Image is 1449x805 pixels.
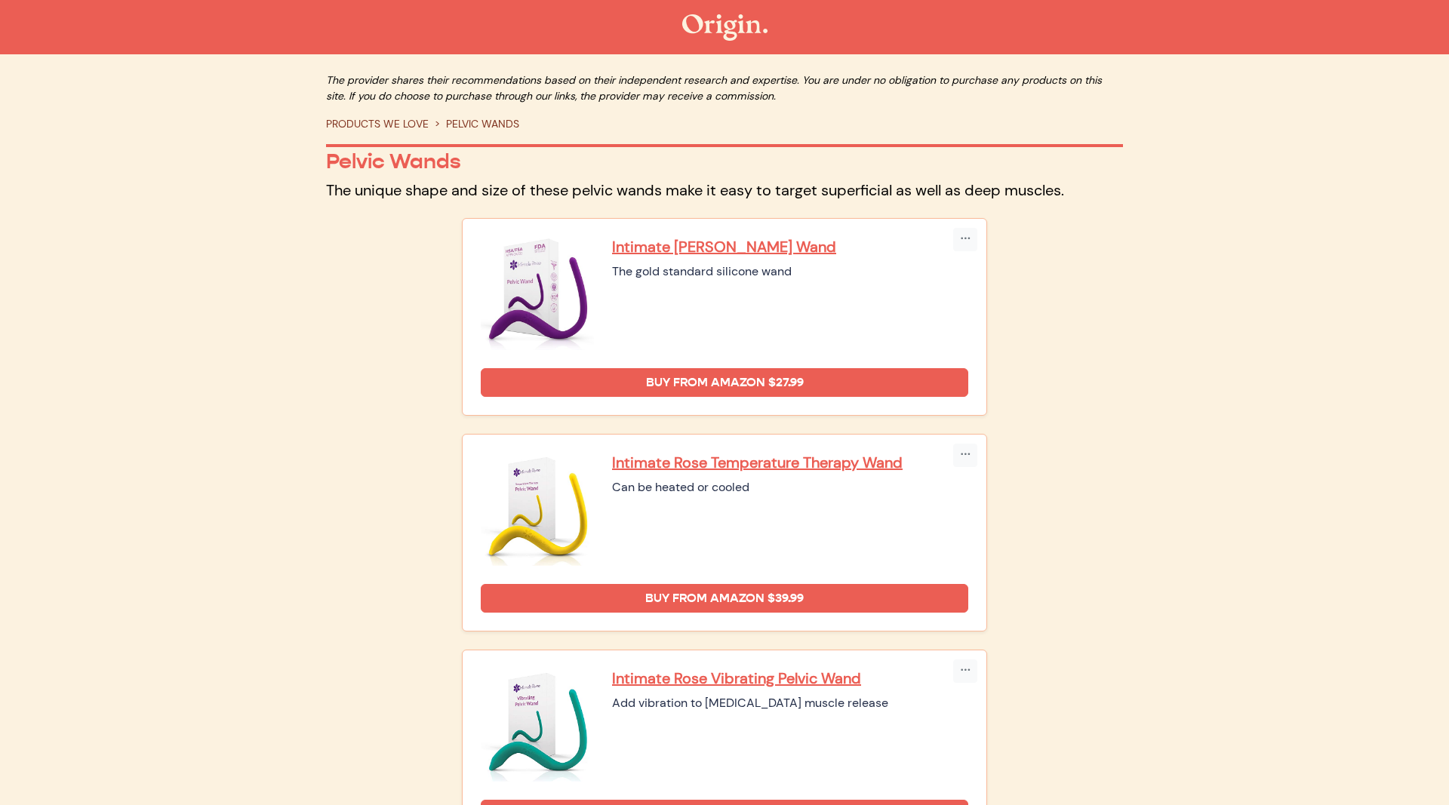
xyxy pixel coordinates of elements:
img: Intimate Rose Temperature Therapy Wand [481,453,594,566]
a: Intimate [PERSON_NAME] Wand [612,237,968,257]
img: The Origin Shop [682,14,768,41]
img: Intimate Rose Vibrating Pelvic Wand [481,668,594,782]
div: The gold standard silicone wand [612,263,968,281]
a: PRODUCTS WE LOVE [326,117,429,131]
div: Can be heated or cooled [612,478,968,496]
p: The provider shares their recommendations based on their independent research and expertise. You ... [326,72,1123,104]
p: Pelvic Wands [326,149,1123,174]
div: Add vibration to [MEDICAL_DATA] muscle release [612,694,968,712]
p: The unique shape and size of these pelvic wands make it easy to target superficial as well as dee... [326,180,1123,200]
li: PELVIC WANDS [429,116,519,132]
a: Intimate Rose Vibrating Pelvic Wand [612,668,968,688]
a: Buy from Amazon $39.99 [481,584,968,613]
a: Buy from Amazon $27.99 [481,368,968,397]
a: Intimate Rose Temperature Therapy Wand [612,453,968,472]
img: Intimate Rose Pelvic Wand [481,237,594,350]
